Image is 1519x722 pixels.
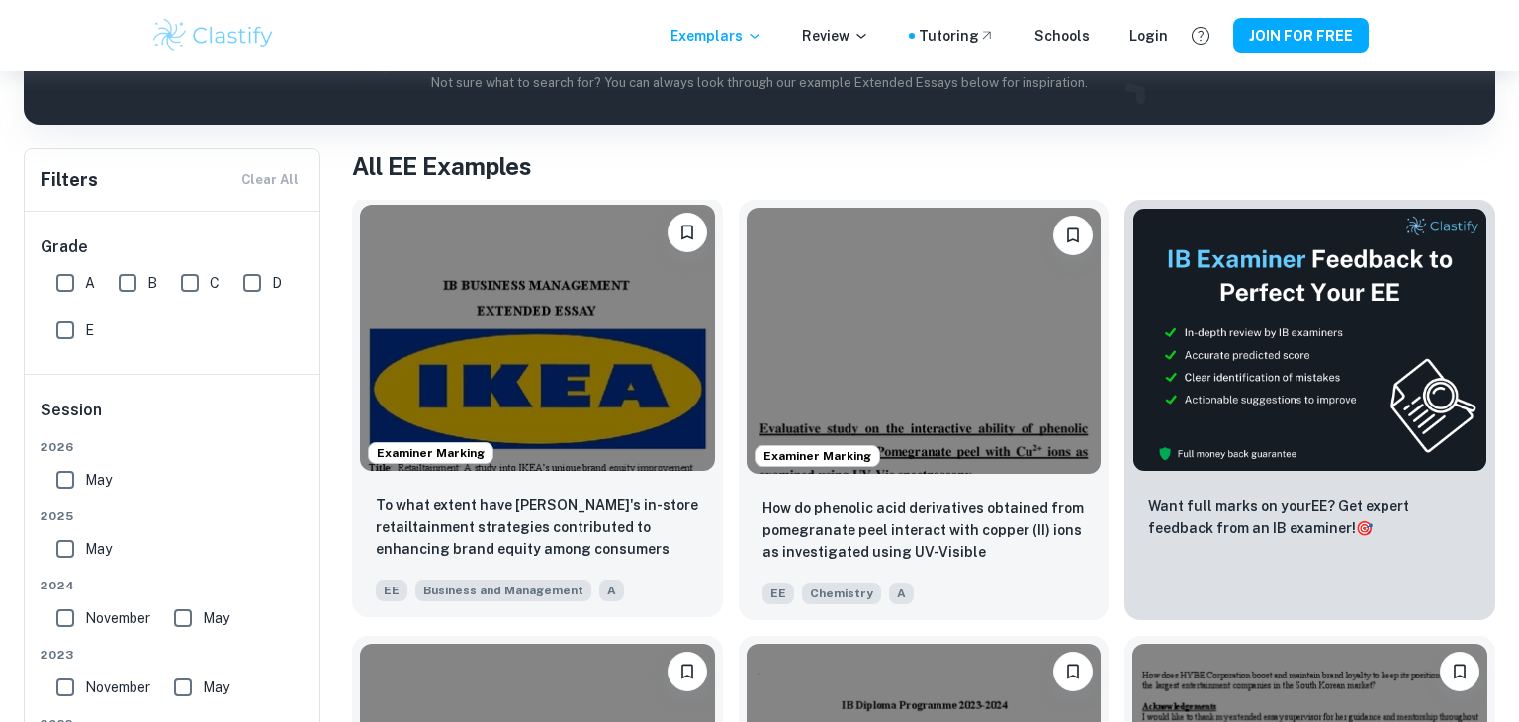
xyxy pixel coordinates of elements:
[41,507,306,525] span: 2025
[1233,18,1369,53] button: JOIN FOR FREE
[1440,652,1479,691] button: Please log in to bookmark exemplars
[889,583,914,604] span: A
[668,213,707,252] button: Please log in to bookmark exemplars
[85,538,112,560] span: May
[85,677,150,698] span: November
[668,652,707,691] button: Please log in to bookmark exemplars
[41,577,306,594] span: 2024
[40,73,1479,93] p: Not sure what to search for? You can always look through our example Extended Essays below for in...
[352,200,723,620] a: Examiner MarkingPlease log in to bookmark exemplarsTo what extent have IKEA's in-store retailtain...
[85,319,94,341] span: E
[1053,652,1093,691] button: Please log in to bookmark exemplars
[802,25,869,46] p: Review
[599,580,624,601] span: A
[802,583,881,604] span: Chemistry
[41,399,306,438] h6: Session
[41,235,306,259] h6: Grade
[272,272,282,294] span: D
[1184,19,1217,52] button: Help and Feedback
[352,148,1495,184] h1: All EE Examples
[376,580,407,601] span: EE
[41,646,306,664] span: 2023
[85,469,112,491] span: May
[85,272,95,294] span: A
[1132,208,1487,472] img: Thumbnail
[369,444,492,462] span: Examiner Marking
[41,166,98,194] h6: Filters
[1034,25,1090,46] a: Schools
[150,16,276,55] img: Clastify logo
[203,607,229,629] span: May
[1053,216,1093,255] button: Please log in to bookmark exemplars
[670,25,762,46] p: Exemplars
[739,200,1110,620] a: Examiner MarkingPlease log in to bookmark exemplarsHow do phenolic acid derivatives obtained from...
[203,677,229,698] span: May
[1356,520,1373,536] span: 🎯
[756,447,879,465] span: Examiner Marking
[85,607,150,629] span: November
[41,438,306,456] span: 2026
[747,208,1102,474] img: Chemistry EE example thumbnail: How do phenolic acid derivatives obtaine
[1148,496,1472,539] p: Want full marks on your EE ? Get expert feedback from an IB examiner!
[376,495,699,562] p: To what extent have IKEA's in-store retailtainment strategies contributed to enhancing brand equi...
[919,25,995,46] a: Tutoring
[1124,200,1495,620] a: ThumbnailWant full marks on yourEE? Get expert feedback from an IB examiner!
[762,583,794,604] span: EE
[762,497,1086,565] p: How do phenolic acid derivatives obtained from pomegranate peel interact with copper (II) ions as...
[210,272,220,294] span: C
[1129,25,1168,46] a: Login
[147,272,157,294] span: B
[360,205,715,471] img: Business and Management EE example thumbnail: To what extent have IKEA's in-store reta
[415,580,591,601] span: Business and Management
